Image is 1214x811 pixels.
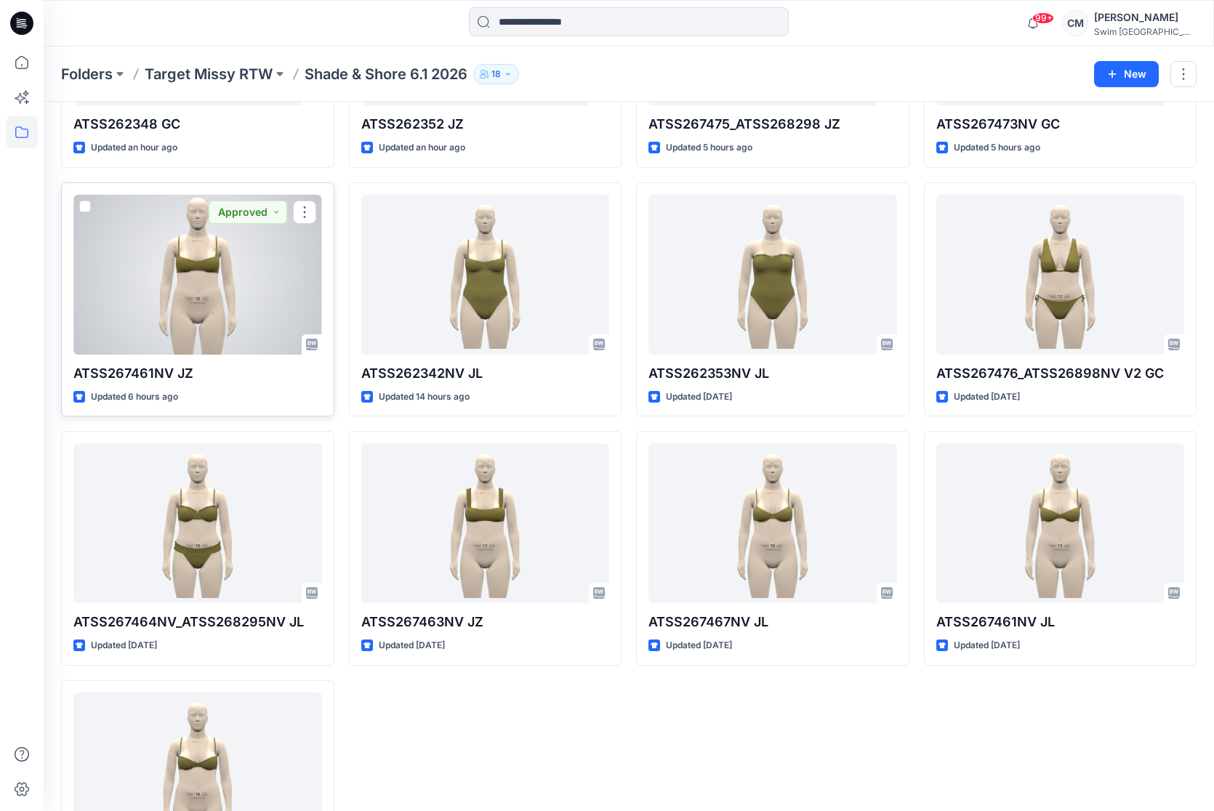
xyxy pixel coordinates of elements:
[936,195,1185,355] a: ATSS267476_ATSS26898NV V2 GC
[1032,12,1054,24] span: 99+
[648,114,897,134] p: ATSS267475_ATSS268298 JZ
[91,638,157,653] p: Updated [DATE]
[73,114,322,134] p: ATSS262348 GC
[473,64,519,84] button: 18
[1094,26,1196,37] div: Swim [GEOGRAPHIC_DATA]
[361,443,610,603] a: ATSS267463NV JZ
[1062,10,1088,36] div: CM
[1094,61,1159,87] button: New
[73,363,322,384] p: ATSS267461NV JZ
[361,195,610,355] a: ATSS262342NV JL
[936,114,1185,134] p: ATSS267473NV GC
[91,390,178,405] p: Updated 6 hours ago
[73,443,322,603] a: ATSS267464NV_ATSS268295NV JL
[379,140,465,156] p: Updated an hour ago
[648,363,897,384] p: ATSS262353NV JL
[648,195,897,355] a: ATSS262353NV JL
[91,140,177,156] p: Updated an hour ago
[648,612,897,632] p: ATSS267467NV JL
[954,390,1020,405] p: Updated [DATE]
[379,638,445,653] p: Updated [DATE]
[936,612,1185,632] p: ATSS267461NV JL
[361,612,610,632] p: ATSS267463NV JZ
[936,363,1185,384] p: ATSS267476_ATSS26898NV V2 GC
[491,66,501,82] p: 18
[61,64,113,84] a: Folders
[666,638,732,653] p: Updated [DATE]
[305,64,467,84] p: Shade & Shore 6.1 2026
[379,390,470,405] p: Updated 14 hours ago
[361,114,610,134] p: ATSS262352 JZ
[73,612,322,632] p: ATSS267464NV_ATSS268295NV JL
[666,390,732,405] p: Updated [DATE]
[1094,9,1196,26] div: [PERSON_NAME]
[954,638,1020,653] p: Updated [DATE]
[648,443,897,603] a: ATSS267467NV JL
[73,195,322,355] a: ATSS267461NV JZ
[361,363,610,384] p: ATSS262342NV JL
[936,443,1185,603] a: ATSS267461NV JL
[145,64,273,84] a: Target Missy RTW
[954,140,1040,156] p: Updated 5 hours ago
[666,140,752,156] p: Updated 5 hours ago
